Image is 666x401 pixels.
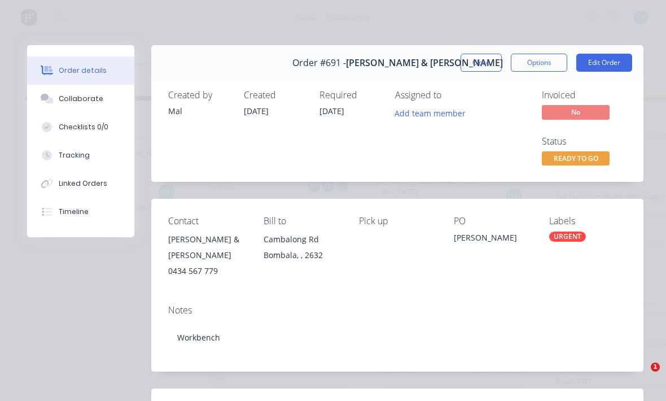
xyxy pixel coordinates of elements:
div: Created by [168,90,230,101]
div: URGENT [549,232,586,242]
div: Created [244,90,306,101]
div: PO [454,216,531,226]
button: Linked Orders [27,169,134,198]
div: Linked Orders [59,178,107,189]
div: Contact [168,216,246,226]
div: Invoiced [542,90,626,101]
button: Timeline [27,198,134,226]
button: Tracking [27,141,134,169]
button: Options [511,54,567,72]
div: Collaborate [59,94,103,104]
button: Collaborate [27,85,134,113]
button: Add team member [395,105,472,120]
button: READY TO GO [542,151,610,168]
div: Tracking [59,150,90,160]
span: No [542,105,610,119]
button: Add team member [389,105,472,120]
div: Timeline [59,207,89,217]
div: Assigned to [395,90,508,101]
div: Required [319,90,382,101]
span: [DATE] [244,106,269,116]
span: [PERSON_NAME] & [PERSON_NAME] [346,58,503,68]
div: [PERSON_NAME] & [PERSON_NAME]0434 567 779 [168,232,246,279]
div: Mal [168,105,230,117]
button: Close [461,54,502,72]
div: Pick up [359,216,436,226]
div: Checklists 0/0 [59,122,108,132]
div: Cambalong Rd [264,232,341,247]
span: Order #691 - [292,58,346,68]
button: Edit Order [576,54,632,72]
button: Order details [27,56,134,85]
div: Workbench [168,320,626,355]
div: [PERSON_NAME] [454,232,531,247]
div: Cambalong RdBombala, , 2632 [264,232,341,268]
div: Order details [59,66,107,76]
div: 0434 567 779 [168,263,246,279]
div: Bill to [264,216,341,226]
div: Labels [549,216,626,226]
div: Notes [168,305,626,316]
button: Checklists 0/0 [27,113,134,141]
div: Bombala, , 2632 [264,247,341,263]
div: Status [542,136,626,147]
span: [DATE] [319,106,344,116]
span: READY TO GO [542,151,610,165]
div: [PERSON_NAME] & [PERSON_NAME] [168,232,246,263]
iframe: Intercom live chat [628,363,655,390]
span: 1 [651,363,660,372]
